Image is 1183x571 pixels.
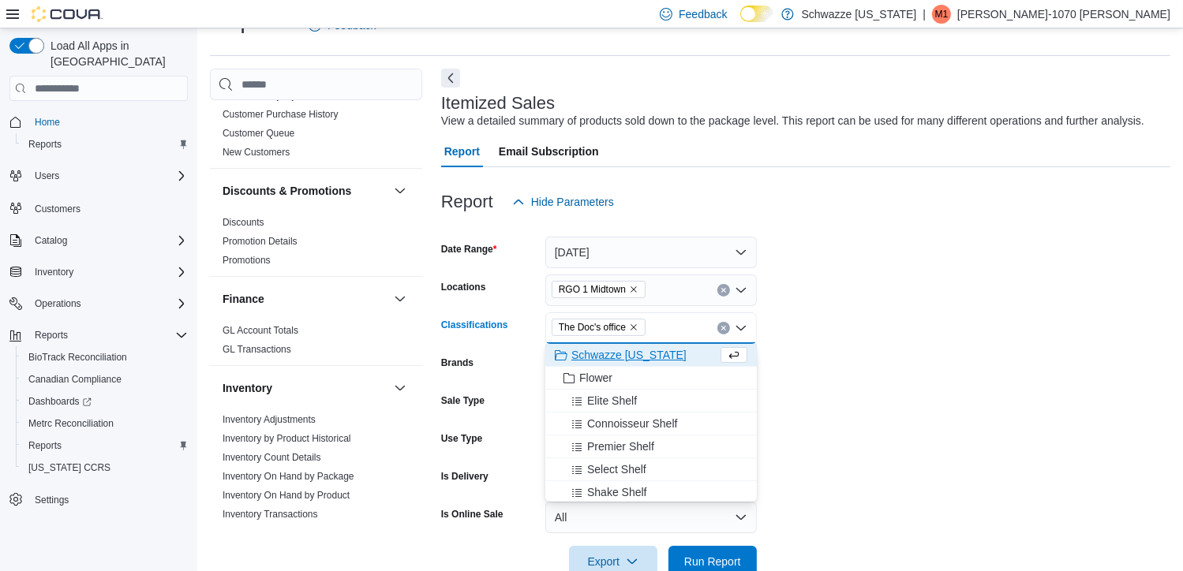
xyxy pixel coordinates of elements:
[35,494,69,506] span: Settings
[22,414,120,433] a: Metrc Reconciliation
[3,165,194,187] button: Users
[441,113,1144,129] div: View a detailed summary of products sold down to the package level. This report can be used for m...
[545,237,757,268] button: [DATE]
[223,254,271,267] span: Promotions
[22,458,117,477] a: [US_STATE] CCRS
[223,470,354,483] span: Inventory On Hand by Package
[545,367,757,390] button: Flower
[223,128,294,139] a: Customer Queue
[587,439,654,454] span: Premier Shelf
[28,490,188,509] span: Settings
[28,373,122,386] span: Canadian Compliance
[28,326,74,345] button: Reports
[16,457,194,479] button: [US_STATE] CCRS
[28,294,88,313] button: Operations
[28,439,62,452] span: Reports
[35,116,60,129] span: Home
[932,5,951,24] div: Monica-1070 Becerra
[22,348,188,367] span: BioTrack Reconciliation
[679,6,727,22] span: Feedback
[223,108,339,121] span: Customer Purchase History
[223,414,316,425] a: Inventory Adjustments
[545,435,757,458] button: Premier Shelf
[499,136,599,167] span: Email Subscription
[545,458,757,481] button: Select Shelf
[223,291,387,307] button: Finance
[587,393,637,409] span: Elite Shelf
[223,509,318,520] a: Inventory Transactions
[22,135,188,154] span: Reports
[223,236,298,247] a: Promotion Details
[35,170,59,182] span: Users
[552,281,646,298] span: RGO 1 Midtown
[22,135,68,154] a: Reports
[629,323,638,332] button: Remove The Doc's office from selection in this group
[28,200,87,218] a: Customers
[223,451,321,464] span: Inventory Count Details
[441,94,555,113] h3: Itemized Sales
[3,230,194,252] button: Catalog
[22,436,188,455] span: Reports
[545,502,757,533] button: All
[559,319,626,335] span: The Doc's office
[223,471,354,482] a: Inventory On Hand by Package
[545,412,757,435] button: Connoisseur Shelf
[441,69,460,88] button: Next
[223,217,264,228] a: Discounts
[22,370,188,389] span: Canadian Compliance
[552,319,646,336] span: The Doc's office
[16,368,194,390] button: Canadian Compliance
[545,390,757,412] button: Elite Shelf
[559,282,626,297] span: RGO 1 Midtown
[3,110,194,133] button: Home
[441,508,504,521] label: Is Online Sale
[28,263,188,282] span: Inventory
[22,436,68,455] a: Reports
[28,294,188,313] span: Operations
[16,435,194,457] button: Reports
[740,22,741,23] span: Dark Mode
[391,181,410,200] button: Discounts & Promotions
[587,416,677,431] span: Connoisseur Shelf
[957,5,1170,24] p: [PERSON_NAME]-1070 [PERSON_NAME]
[545,344,757,367] button: Schwazze [US_STATE]
[44,38,188,69] span: Load All Apps in [GEOGRAPHIC_DATA]
[735,284,747,297] button: Open list of options
[391,289,410,308] button: Finance
[587,461,646,477] span: Select Shelf
[223,413,316,426] span: Inventory Adjustments
[223,380,272,396] h3: Inventory
[210,213,422,276] div: Discounts & Promotions
[223,343,291,356] span: GL Transactions
[3,196,194,219] button: Customers
[223,508,318,521] span: Inventory Transactions
[223,183,387,199] button: Discounts & Promotions
[441,356,474,369] label: Brands
[223,528,291,539] a: Package Details
[22,458,188,477] span: Washington CCRS
[28,461,110,474] span: [US_STATE] CCRS
[28,491,75,509] a: Settings
[223,433,351,444] a: Inventory by Product Historical
[441,432,482,445] label: Use Type
[35,203,80,215] span: Customers
[223,527,291,539] span: Package Details
[740,6,773,22] input: Dark Mode
[441,281,486,293] label: Locations
[35,297,81,310] span: Operations
[35,329,68,341] span: Reports
[22,414,188,433] span: Metrc Reconciliation
[441,319,508,331] label: Classifications
[506,186,620,218] button: Hide Parameters
[28,166,66,185] button: Users
[28,138,62,151] span: Reports
[28,231,73,250] button: Catalog
[223,127,294,140] span: Customer Queue
[223,452,321,463] a: Inventory Count Details
[28,113,66,132] a: Home
[16,412,194,435] button: Metrc Reconciliation
[223,380,387,396] button: Inventory
[579,370,612,386] span: Flower
[531,194,614,210] span: Hide Parameters
[9,104,188,552] nav: Complex example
